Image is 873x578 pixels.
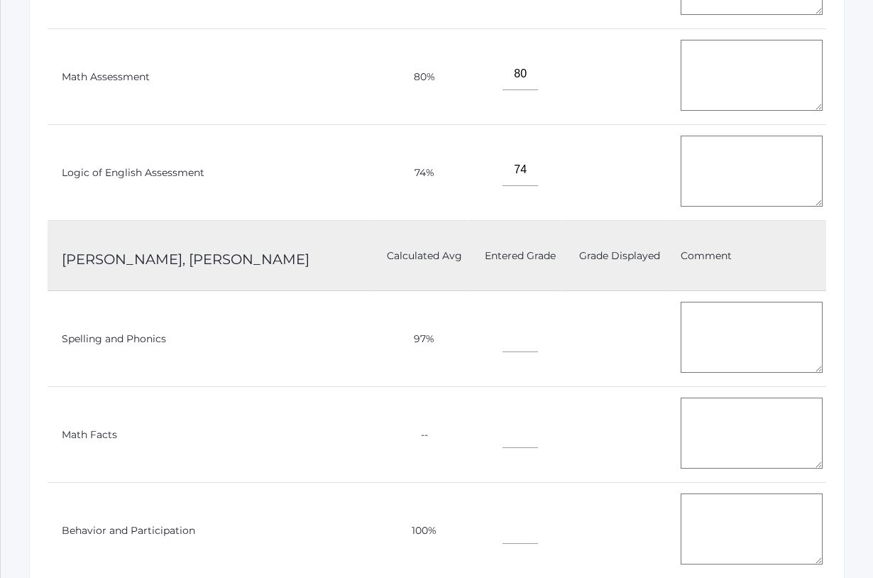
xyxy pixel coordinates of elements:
[370,387,468,483] td: --
[562,221,666,291] td: Grade Displayed
[48,125,370,221] td: Logic of English Assessment
[468,221,561,291] td: Entered Grade
[370,291,468,387] td: 97%
[48,387,370,483] td: Math Facts
[370,221,468,291] td: Calculated Avg
[62,251,309,268] a: [PERSON_NAME], [PERSON_NAME]
[370,29,468,125] td: 80%
[370,125,468,221] td: 74%
[48,291,370,387] td: Spelling and Phonics
[666,221,826,291] td: Comment
[48,29,370,125] td: Math Assessment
